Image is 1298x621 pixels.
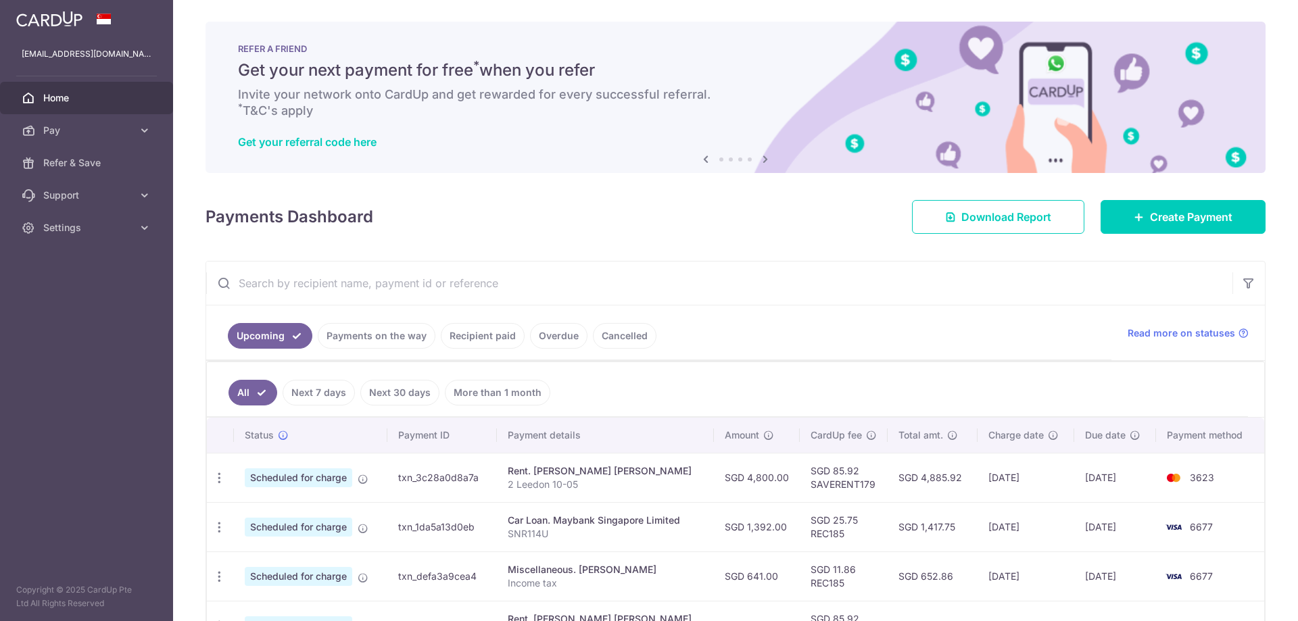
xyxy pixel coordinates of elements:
[238,59,1233,81] h5: Get your next payment for free when you refer
[445,380,550,405] a: More than 1 month
[1160,470,1187,486] img: Bank Card
[43,221,133,234] span: Settings
[1190,570,1213,582] span: 6677
[43,189,133,202] span: Support
[238,135,377,149] a: Get your referral code here
[1128,326,1235,340] span: Read more on statuses
[714,551,800,601] td: SGD 641.00
[508,514,703,527] div: Car Loan. Maybank Singapore Limited
[961,209,1051,225] span: Download Report
[1128,326,1249,340] a: Read more on statuses
[43,156,133,170] span: Refer & Save
[714,453,800,502] td: SGD 4,800.00
[800,502,888,551] td: SGD 25.75 REC185
[22,47,151,61] p: [EMAIL_ADDRESS][DOMAIN_NAME]
[43,124,133,137] span: Pay
[238,43,1233,54] p: REFER A FRIEND
[1074,453,1155,502] td: [DATE]
[387,418,497,453] th: Payment ID
[245,567,352,586] span: Scheduled for charge
[978,502,1074,551] td: [DATE]
[593,323,656,349] a: Cancelled
[318,323,435,349] a: Payments on the way
[387,453,497,502] td: txn_3c28a0d8a7a
[229,380,277,405] a: All
[978,453,1074,502] td: [DATE]
[387,502,497,551] td: txn_1da5a13d0eb
[888,453,978,502] td: SGD 4,885.92
[206,262,1232,305] input: Search by recipient name, payment id or reference
[441,323,525,349] a: Recipient paid
[245,428,274,442] span: Status
[508,527,703,541] p: SNR114U
[978,551,1074,601] td: [DATE]
[508,478,703,491] p: 2 Leedon 10-05
[988,428,1044,442] span: Charge date
[206,205,373,229] h4: Payments Dashboard
[508,576,703,590] p: Income tax
[800,551,888,601] td: SGD 11.86 REC185
[1101,200,1266,234] a: Create Payment
[811,428,862,442] span: CardUp fee
[16,11,82,27] img: CardUp
[714,502,800,551] td: SGD 1,392.00
[206,22,1266,173] img: RAF banner
[245,468,352,487] span: Scheduled for charge
[497,418,714,453] th: Payment details
[283,380,355,405] a: Next 7 days
[1074,502,1155,551] td: [DATE]
[1160,568,1187,585] img: Bank Card
[1160,519,1187,535] img: Bank Card
[360,380,439,405] a: Next 30 days
[43,91,133,105] span: Home
[898,428,943,442] span: Total amt.
[245,518,352,537] span: Scheduled for charge
[725,428,759,442] span: Amount
[1074,551,1155,601] td: [DATE]
[1156,418,1264,453] th: Payment method
[228,323,312,349] a: Upcoming
[912,200,1084,234] a: Download Report
[1190,472,1214,483] span: 3623
[1150,209,1232,225] span: Create Payment
[387,551,497,601] td: txn_defa3a9cea4
[800,453,888,502] td: SGD 85.92 SAVERENT179
[1190,521,1213,532] span: 6677
[238,86,1233,119] h6: Invite your network onto CardUp and get rewarded for every successful referral. T&C's apply
[508,464,703,478] div: Rent. [PERSON_NAME] [PERSON_NAME]
[530,323,587,349] a: Overdue
[888,551,978,601] td: SGD 652.86
[508,563,703,576] div: Miscellaneous. [PERSON_NAME]
[1085,428,1126,442] span: Due date
[888,502,978,551] td: SGD 1,417.75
